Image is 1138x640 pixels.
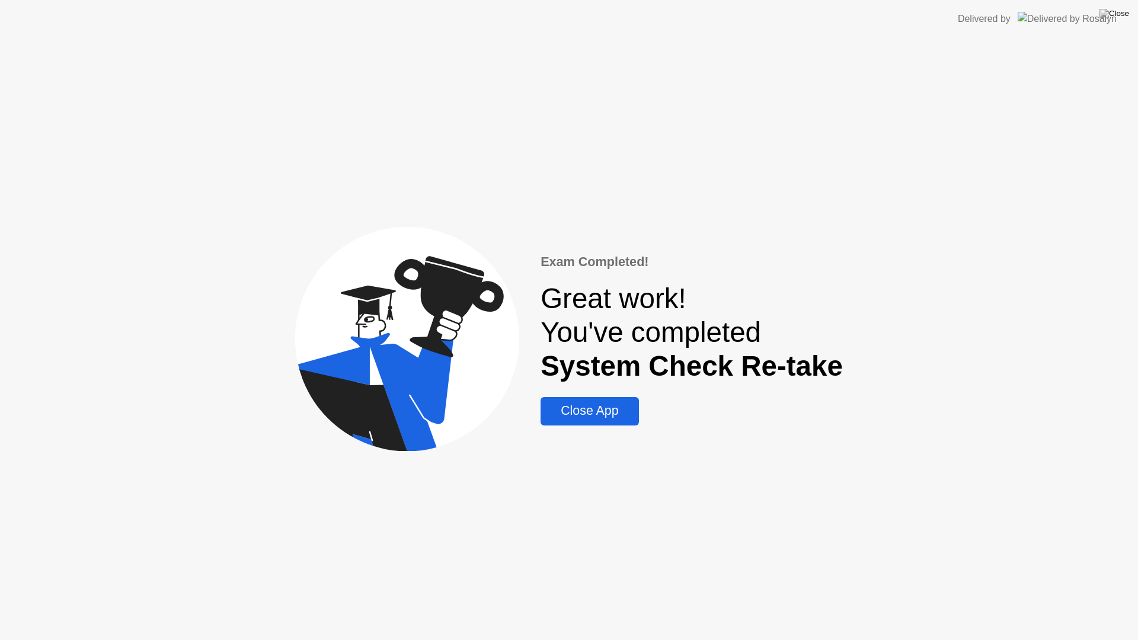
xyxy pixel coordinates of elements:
div: Great work! You've completed [541,281,843,383]
img: Close [1099,9,1129,18]
button: Close App [541,397,638,425]
img: Delivered by Rosalyn [1018,12,1117,25]
div: Close App [544,404,635,418]
b: System Check Re-take [541,350,843,382]
div: Exam Completed! [541,252,843,271]
div: Delivered by [958,12,1011,26]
